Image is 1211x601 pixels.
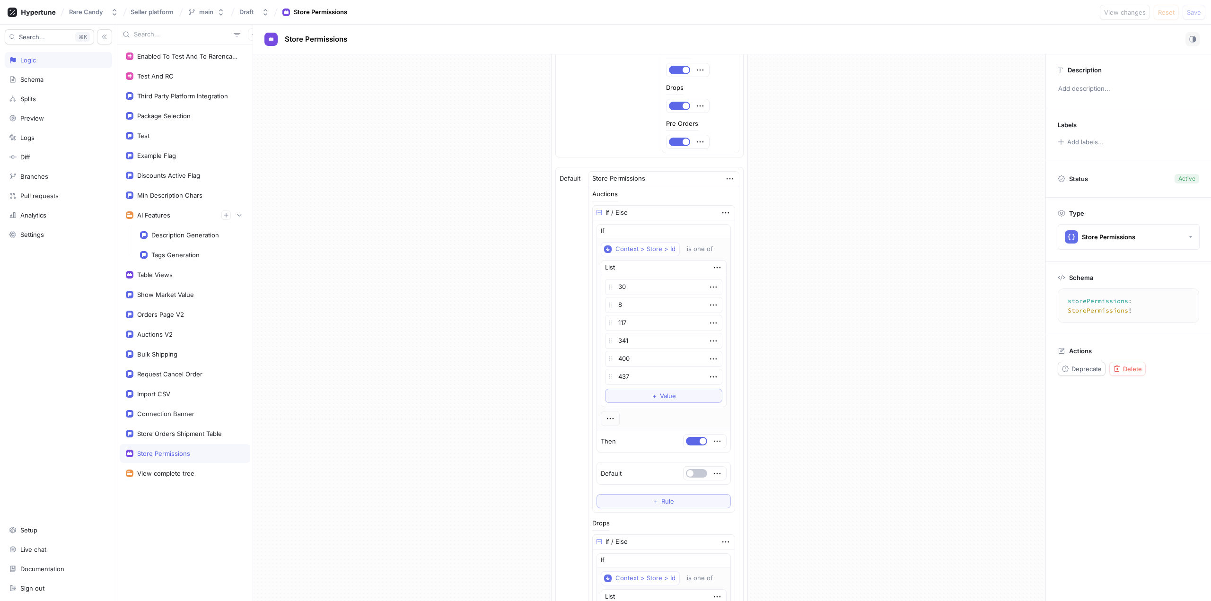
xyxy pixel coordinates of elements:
[137,192,202,199] div: Min Description Chars
[560,174,580,183] p: Default
[1058,224,1200,250] button: Store Permissions
[199,8,213,16] div: main
[605,315,722,331] textarea: 117
[653,498,659,504] span: ＋
[1058,362,1106,376] button: Deprecate
[1069,172,1088,185] p: Status
[236,4,273,20] button: Draft
[1058,121,1077,129] p: Labels
[601,556,605,565] p: If
[20,114,44,122] div: Preview
[605,297,722,313] textarea: 8
[687,245,713,253] div: is one of
[20,56,36,64] div: Logic
[137,112,191,120] div: Package Selection
[661,498,674,504] span: Rule
[20,134,35,141] div: Logs
[294,8,347,17] div: Store Permissions
[601,571,680,585] button: Context > Store > Id
[184,4,228,20] button: main
[1178,174,1195,183] div: Active
[137,350,177,358] div: Bulk Shipping
[137,132,149,139] div: Test
[601,226,605,236] p: If
[137,211,170,219] div: AI Features
[20,211,46,219] div: Analytics
[1187,9,1201,15] span: Save
[1068,66,1102,74] p: Description
[597,494,731,508] button: ＋Rule
[1062,293,1203,319] textarea: storePermissions: StorePermissions!
[20,231,44,238] div: Settings
[20,153,30,161] div: Diff
[134,30,230,39] input: Search...
[239,8,254,16] div: Draft
[601,437,616,446] p: Then
[137,172,200,179] div: Discounts Active Flag
[65,4,122,20] button: Rare Candy
[20,546,46,553] div: Live chat
[1123,366,1142,372] span: Delete
[1069,274,1093,281] p: Schema
[605,537,628,547] div: If / Else
[1054,81,1203,97] p: Add description...
[683,242,727,256] button: is one of
[605,351,722,367] textarea: 400
[137,92,228,100] div: Third Party Platform Integration
[137,430,222,437] div: Store Orders Shipment Table
[20,95,36,103] div: Splits
[615,574,676,582] div: Context > Store > Id
[615,245,676,253] div: Context > Store > Id
[605,389,722,403] button: ＋Value
[20,565,64,573] div: Documentation
[605,263,615,272] div: List
[601,242,680,256] button: Context > Store > Id
[660,393,676,399] span: Value
[651,393,658,399] span: ＋
[1109,362,1146,376] button: Delete
[605,333,722,349] textarea: 341
[605,208,628,218] div: If / Else
[666,85,684,91] div: Drops
[20,173,48,180] div: Branches
[137,271,173,279] div: Table Views
[137,52,240,60] div: Enabled To Test And To Rarencandy In Prod
[20,526,37,534] div: Setup
[285,35,347,43] span: Store Permissions
[137,470,194,477] div: View complete tree
[151,231,219,239] div: Description Generation
[1082,233,1135,241] div: Store Permissions
[666,121,698,127] div: Pre Orders
[137,291,194,298] div: Show Market Value
[1154,5,1179,20] button: Reset
[137,410,194,418] div: Connection Banner
[20,584,44,592] div: Sign out
[137,450,190,457] div: Store Permissions
[592,520,610,526] div: Drops
[601,469,622,479] p: Default
[1071,366,1102,372] span: Deprecate
[20,76,44,83] div: Schema
[5,29,94,44] button: Search...K
[19,34,45,40] span: Search...
[1054,136,1106,148] button: Add labels...
[605,369,722,385] textarea: 437
[5,561,112,577] a: Documentation
[605,279,722,295] textarea: 30
[137,370,202,378] div: Request Cancel Order
[666,49,692,55] div: Auctions
[131,9,174,15] span: Seller platform
[137,72,174,80] div: Test And RC
[69,8,103,16] div: Rare Candy
[20,192,59,200] div: Pull requests
[592,191,618,197] div: Auctions
[592,174,645,183] div: Store Permissions
[137,152,176,159] div: Example Flag
[1069,347,1092,355] p: Actions
[1104,9,1146,15] span: View changes
[75,32,90,42] div: K
[1183,5,1205,20] button: Save
[1069,209,1084,217] p: Type
[1100,5,1150,20] button: View changes
[1158,9,1175,15] span: Reset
